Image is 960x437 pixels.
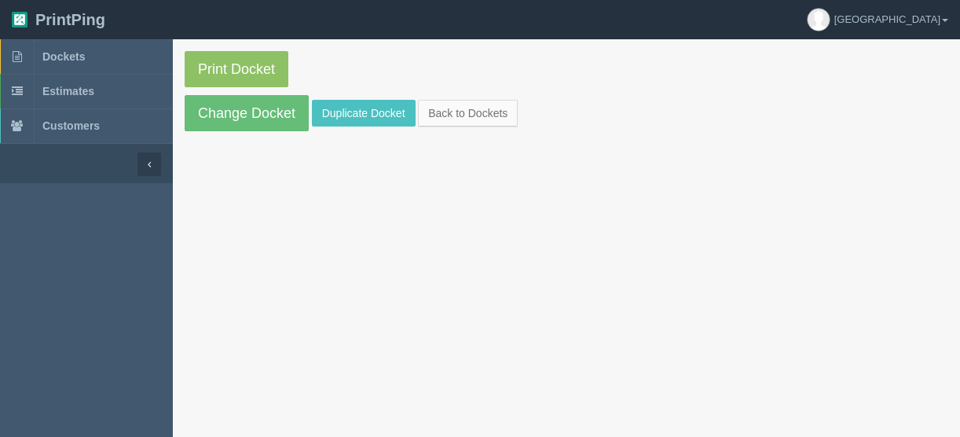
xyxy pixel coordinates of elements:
[42,50,85,63] span: Dockets
[42,119,100,132] span: Customers
[185,51,288,87] a: Print Docket
[42,85,94,97] span: Estimates
[312,100,416,127] a: Duplicate Docket
[185,95,309,131] a: Change Docket
[808,9,830,31] img: avatar_default-7531ab5dedf162e01f1e0bb0964e6a185e93c5c22dfe317fb01d7f8cd2b1632c.jpg
[418,100,518,127] a: Back to Dockets
[12,12,27,28] img: logo-3e63b451c926e2ac314895c53de4908e5d424f24456219fb08d385ab2e579770.png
